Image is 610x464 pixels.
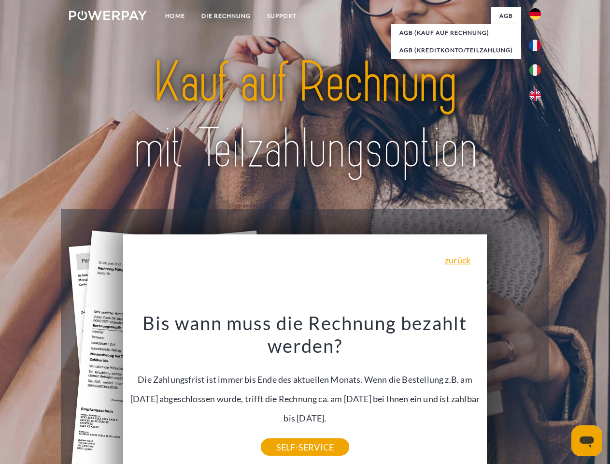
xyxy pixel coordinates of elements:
[391,24,521,42] a: AGB (Kauf auf Rechnung)
[491,7,521,25] a: agb
[529,8,541,20] img: de
[129,311,482,447] div: Die Zahlungsfrist ist immer bis Ende des aktuellen Monats. Wenn die Bestellung z.B. am [DATE] abg...
[157,7,193,25] a: Home
[129,311,482,358] h3: Bis wann muss die Rechnung bezahlt werden?
[571,425,602,456] iframe: Schaltfläche zum Öffnen des Messaging-Fensters
[193,7,259,25] a: DIE RECHNUNG
[529,89,541,101] img: en
[529,64,541,76] img: it
[445,256,470,264] a: zurück
[92,46,518,185] img: title-powerpay_de.svg
[69,11,147,20] img: logo-powerpay-white.svg
[259,7,305,25] a: SUPPORT
[261,438,349,456] a: SELF-SERVICE
[529,40,541,51] img: fr
[391,42,521,59] a: AGB (Kreditkonto/Teilzahlung)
